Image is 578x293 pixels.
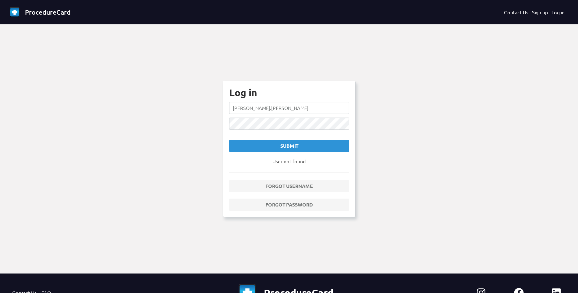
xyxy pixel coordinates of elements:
a: Sign up [532,9,548,16]
input: Username [229,102,349,114]
div: Forgot password [234,201,344,208]
a: Log in [551,9,565,16]
img: favicon-32x32.png [10,7,20,17]
div: Log in [229,87,349,98]
div: Submit [234,142,344,150]
a: Contact Us [504,9,528,16]
a: Forgot password [229,199,349,211]
button: Submit [229,140,349,152]
span: ProcedureCard [25,8,71,16]
p: User not found [229,157,349,165]
a: Forgot username [229,180,349,192]
div: Forgot username [234,182,344,190]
